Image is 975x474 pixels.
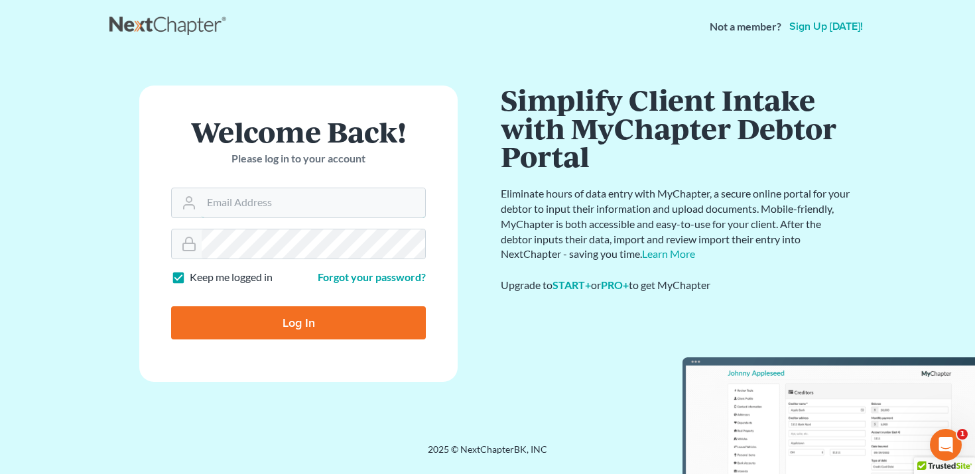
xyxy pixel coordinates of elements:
h1: Simplify Client Intake with MyChapter Debtor Portal [501,86,852,170]
input: Log In [171,306,426,339]
iframe: Intercom live chat [930,429,962,461]
p: Eliminate hours of data entry with MyChapter, a secure online portal for your debtor to input the... [501,186,852,262]
a: Forgot your password? [318,270,426,283]
a: START+ [552,278,591,291]
div: 2025 © NextChapterBK, INC [109,443,866,467]
input: Email Address [202,188,425,217]
a: PRO+ [601,278,629,291]
div: Upgrade to or to get MyChapter [501,278,852,293]
label: Keep me logged in [190,270,273,285]
strong: Not a member? [710,19,781,34]
span: 1 [957,429,968,440]
a: Learn More [642,247,695,260]
p: Please log in to your account [171,151,426,166]
a: Sign up [DATE]! [787,21,866,32]
h1: Welcome Back! [171,117,426,146]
